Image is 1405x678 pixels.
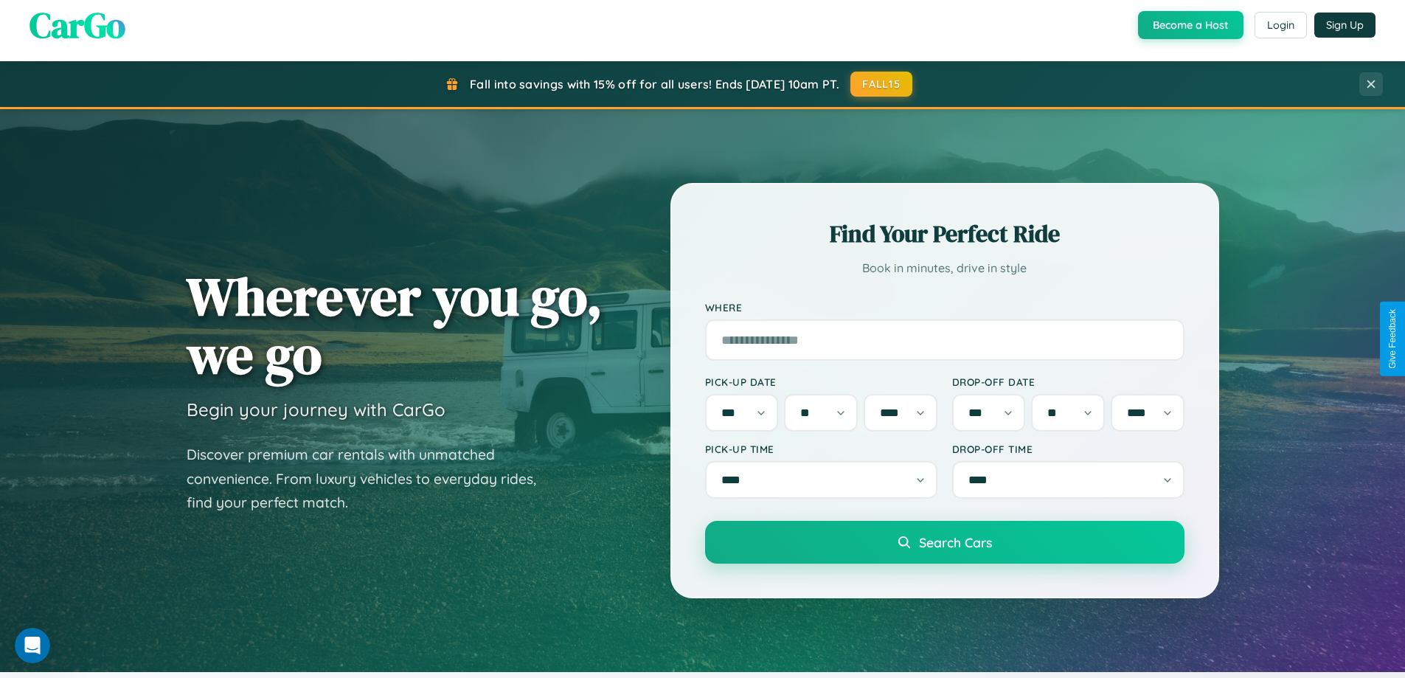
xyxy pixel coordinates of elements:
button: Become a Host [1138,11,1243,39]
label: Drop-off Date [952,376,1184,388]
span: CarGo [30,1,125,49]
p: Discover premium car rentals with unmatched convenience. From luxury vehicles to everyday rides, ... [187,443,555,515]
label: Pick-up Time [705,443,937,455]
iframe: Intercom live chat [15,628,50,663]
button: Search Cars [705,521,1184,564]
h1: Wherever you go, we go [187,267,603,384]
label: Pick-up Date [705,376,937,388]
button: Login [1255,12,1307,38]
span: Fall into savings with 15% off for all users! Ends [DATE] 10am PT. [470,77,839,91]
h3: Begin your journey with CarGo [187,398,445,421]
button: FALL15 [850,72,912,97]
div: Give Feedback [1387,309,1398,369]
button: Sign Up [1314,13,1375,38]
h2: Find Your Perfect Ride [705,218,1184,250]
label: Where [705,301,1184,314]
p: Book in minutes, drive in style [705,257,1184,279]
span: Search Cars [919,534,992,550]
label: Drop-off Time [952,443,1184,455]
